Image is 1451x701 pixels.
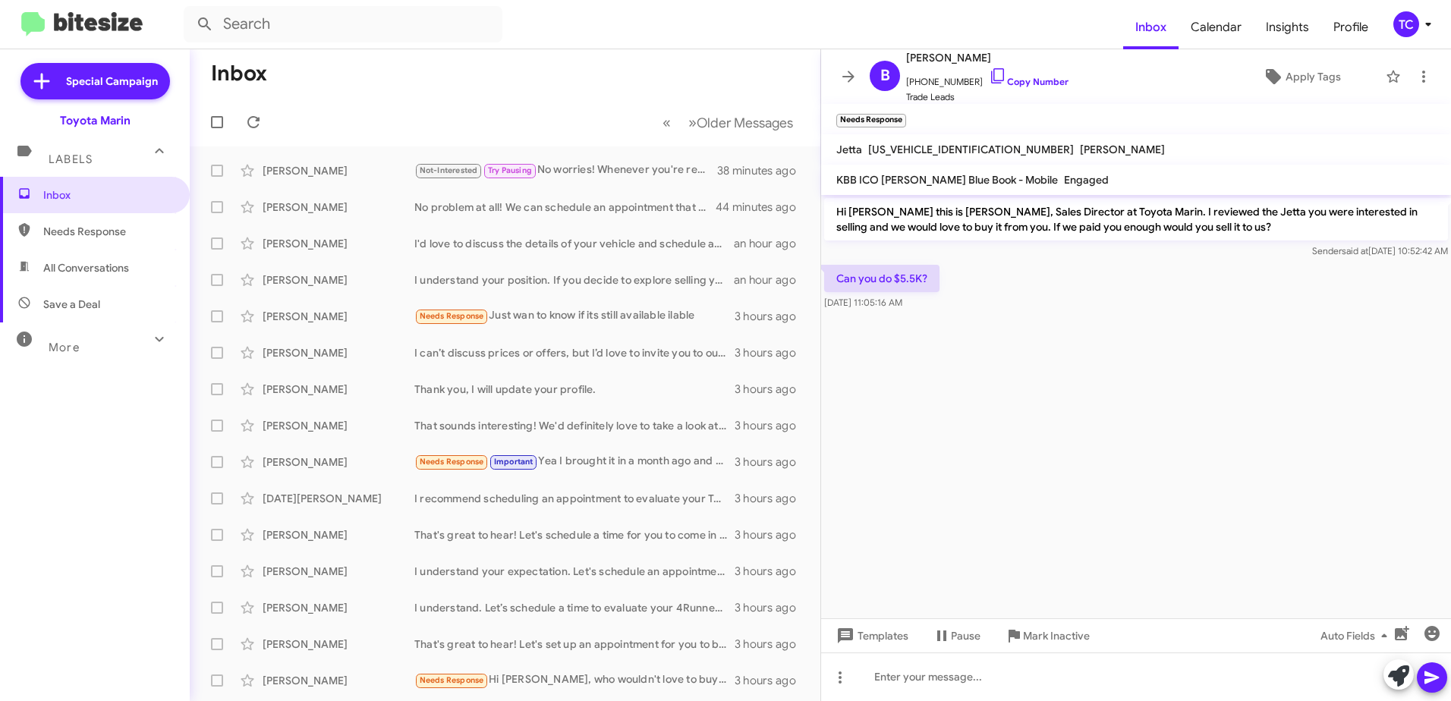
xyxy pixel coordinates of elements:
a: Profile [1321,5,1380,49]
div: Just wan to know if its still available ilable [414,307,735,325]
small: Needs Response [836,114,906,127]
div: TC [1393,11,1419,37]
button: Mark Inactive [993,622,1102,649]
div: 3 hours ago [735,454,808,470]
div: I understand your position. If you decide to explore selling your vehicle in the future, feel fre... [414,272,734,288]
div: That sounds interesting! We'd definitely love to take a look at your antique vehicle. How about w... [414,418,735,433]
div: 38 minutes ago [717,163,808,178]
span: Labels [49,152,93,166]
div: 3 hours ago [735,527,808,542]
a: Copy Number [989,76,1069,87]
span: Trade Leads [906,90,1069,105]
span: Special Campaign [66,74,158,89]
a: Special Campaign [20,63,170,99]
div: an hour ago [734,272,808,288]
div: [PERSON_NAME] [263,345,414,360]
span: « [663,113,671,132]
div: [PERSON_NAME] [263,382,414,397]
span: Older Messages [697,115,793,131]
span: Jetta [836,143,862,156]
a: Insights [1254,5,1321,49]
div: Yea I brought it in a month ago and you did [414,453,735,470]
div: [PERSON_NAME] [263,637,414,652]
span: » [688,113,697,132]
div: No worries! Whenever you're ready, just let us know. We're here to help when the time comes. [414,162,717,179]
div: I understand your expectation. Let's schedule an appointment to discuss your Tacoma in detail and... [414,564,735,579]
span: Mark Inactive [1023,622,1090,649]
div: I can’t discuss prices or offers, but I’d love to invite you to our dealership to evaluate your E... [414,345,735,360]
div: 3 hours ago [735,418,808,433]
span: Templates [833,622,908,649]
div: Toyota Marin [60,113,131,128]
span: [PERSON_NAME] [906,49,1069,67]
div: 3 hours ago [735,309,808,324]
div: That's great to hear! Let's set up an appointment for you to bring in the Compass so we can discu... [414,637,735,652]
div: [PERSON_NAME] [263,200,414,215]
span: [PHONE_NUMBER] [906,67,1069,90]
div: 3 hours ago [735,673,808,688]
div: I'd love to discuss the details of your vehicle and schedule an appointment to evaluate it in per... [414,236,734,251]
p: Can you do $5.5K? [824,265,940,292]
button: Apply Tags [1224,63,1378,90]
div: [PERSON_NAME] [263,527,414,542]
div: [PERSON_NAME] [263,163,414,178]
a: Calendar [1179,5,1254,49]
span: Auto Fields [1320,622,1393,649]
div: I understand. Let’s schedule a time to evaluate your 4Runner and provide you with an offer. When ... [414,600,735,615]
span: Pause [951,622,980,649]
div: 3 hours ago [735,382,808,397]
div: 3 hours ago [735,564,808,579]
div: [PERSON_NAME] [263,600,414,615]
div: 44 minutes ago [717,200,808,215]
span: said at [1342,245,1368,256]
button: Next [679,107,802,138]
div: an hour ago [734,236,808,251]
div: [PERSON_NAME] [263,673,414,688]
span: Save a Deal [43,297,100,312]
p: Hi [PERSON_NAME] this is [PERSON_NAME], Sales Director at Toyota Marin. I reviewed the Jetta you ... [824,198,1448,240]
div: [PERSON_NAME] [263,272,414,288]
div: [PERSON_NAME] [263,564,414,579]
span: Needs Response [43,224,172,239]
div: No problem at all! We can schedule an appointment that works for you. Would you like to discuss a... [414,200,717,215]
div: [PERSON_NAME] [263,418,414,433]
h1: Inbox [211,61,267,86]
div: [PERSON_NAME] [263,236,414,251]
div: That's great to hear! Let's schedule a time for you to come in and discuss your Grand Wagoneer L.... [414,527,735,542]
span: Important [494,457,534,467]
span: Needs Response [420,457,484,467]
span: [US_VEHICLE_IDENTIFICATION_NUMBER] [868,143,1074,156]
a: Inbox [1123,5,1179,49]
div: 3 hours ago [735,600,808,615]
button: Auto Fields [1308,622,1405,649]
span: Needs Response [420,311,484,321]
span: [PERSON_NAME] [1080,143,1165,156]
nav: Page navigation example [654,107,802,138]
button: Templates [821,622,921,649]
span: KBB ICO [PERSON_NAME] Blue Book - Mobile [836,173,1058,187]
div: [PERSON_NAME] [263,454,414,470]
span: More [49,341,80,354]
span: Engaged [1064,173,1109,187]
span: Sender [DATE] 10:52:42 AM [1312,245,1448,256]
button: TC [1380,11,1434,37]
input: Search [184,6,502,42]
div: [DATE][PERSON_NAME] [263,491,414,506]
div: Hi [PERSON_NAME], who wouldn't love to buy a Chevy Cav?! I get that a lot :) I'm trying to privat... [414,671,735,689]
div: 3 hours ago [735,637,808,652]
span: [DATE] 11:05:16 AM [824,297,902,308]
span: Needs Response [420,675,484,685]
span: Try Pausing [488,165,532,175]
span: Not-Interested [420,165,478,175]
div: 3 hours ago [735,345,808,360]
span: Inbox [43,187,172,203]
div: [PERSON_NAME] [263,309,414,324]
div: Thank you, I will update your profile. [414,382,735,397]
div: 3 hours ago [735,491,808,506]
span: B [880,64,890,88]
button: Pause [921,622,993,649]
